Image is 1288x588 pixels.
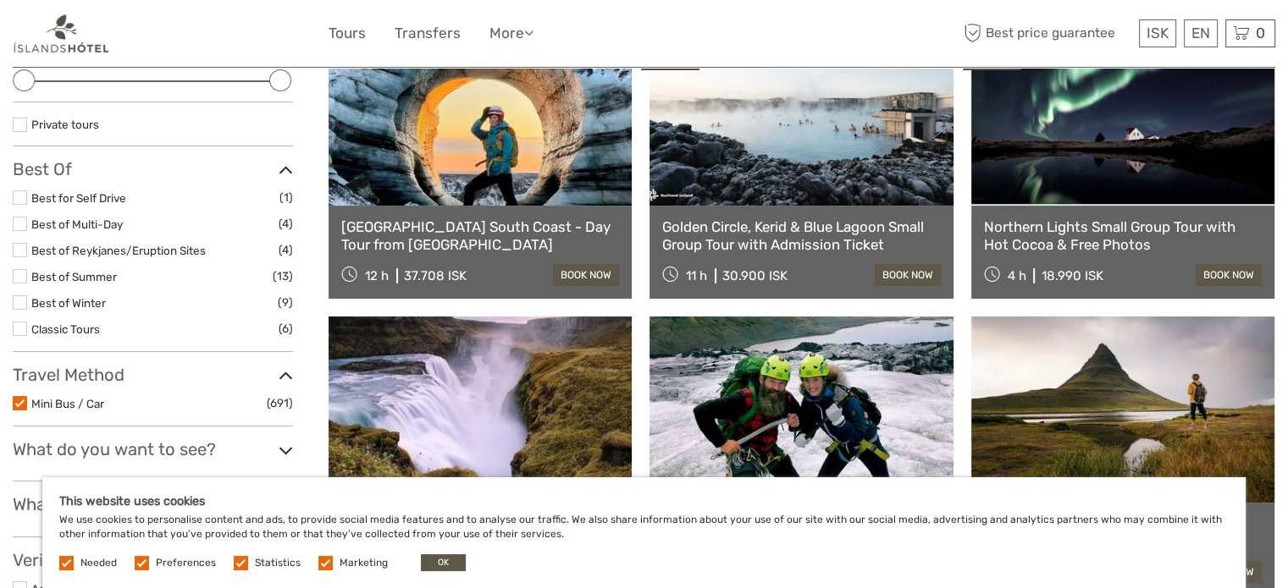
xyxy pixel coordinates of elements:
div: 18.990 ISK [1041,268,1103,283]
label: Marketing [340,556,388,570]
a: book now [1196,264,1262,286]
button: OK [421,554,466,571]
a: book now [553,264,619,286]
span: (4) [279,240,293,260]
div: 37.708 ISK [404,268,467,283]
a: [GEOGRAPHIC_DATA] South Coast - Day Tour from [GEOGRAPHIC_DATA] [341,218,619,253]
a: Best of Summer [31,270,117,283]
a: Golden Circle, Kerid & Blue Lagoon Small Group Tour with Admission Ticket [662,218,940,253]
a: Private tours [31,118,99,131]
label: Needed [80,556,117,570]
h3: What do you want to see? [13,439,293,459]
a: Tours [329,21,366,46]
label: Preferences [156,556,216,570]
label: Statistics [255,556,301,570]
a: Best of Reykjanes/Eruption Sites [31,244,206,257]
span: (4) [279,214,293,234]
a: More [489,21,533,46]
div: EN [1184,19,1218,47]
h3: Travel Method [13,365,293,385]
a: Best of Winter [31,296,106,310]
span: 0 [1253,25,1268,41]
img: 1298-aa34540a-eaca-4c1b-b063-13e4b802c612_logo_small.png [13,13,110,54]
a: book now [875,264,941,286]
span: Best price guarantee [959,19,1135,47]
a: Classic Tours [31,322,100,336]
span: 11 h [686,268,707,283]
h3: Verified Operators [13,550,293,570]
span: 4 h [1007,268,1025,283]
h5: This website uses cookies [59,494,1229,508]
a: Transfers [395,21,461,46]
div: We use cookies to personalise content and ads, to provide social media features and to analyse ou... [42,477,1246,588]
a: Mini Bus / Car [31,397,104,410]
a: Best for Self Drive [31,191,126,205]
span: (13) [273,267,293,286]
span: (1) [279,188,293,207]
span: (9) [278,293,293,312]
span: 12 h [365,268,389,283]
div: 30.900 ISK [722,268,788,283]
a: Northern Lights Small Group Tour with Hot Cocoa & Free Photos [984,218,1262,253]
p: We're away right now. Please check back later! [24,30,191,43]
span: (6) [279,319,293,338]
span: ISK [1147,25,1169,41]
h3: Best Of [13,159,293,179]
span: (691) [267,393,293,413]
a: Best of Multi-Day [31,217,123,231]
h3: What do you want to do? [13,494,293,514]
button: Open LiveChat chat widget [195,26,215,47]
